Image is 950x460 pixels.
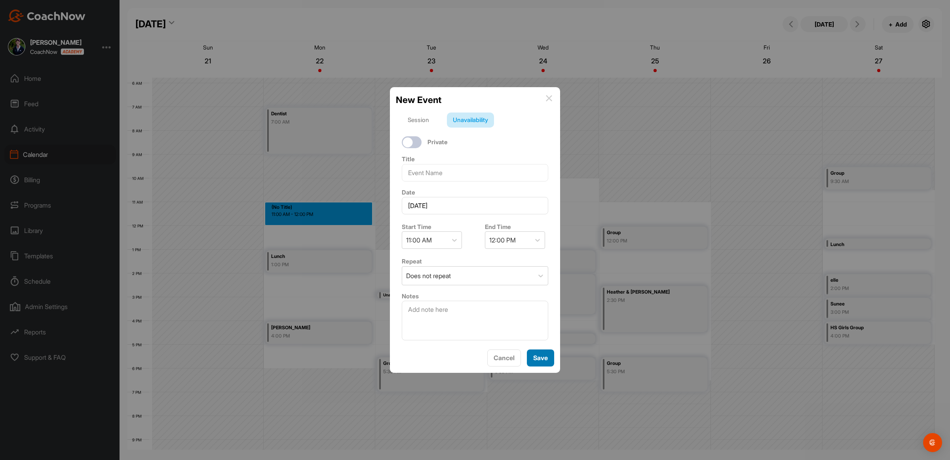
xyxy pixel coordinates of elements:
[489,235,516,245] div: 12:00 PM
[402,258,422,265] label: Repeat
[485,223,511,231] label: End Time
[923,433,942,452] div: Open Intercom Messenger
[487,349,521,366] button: Cancel
[527,349,554,366] button: Save
[447,113,494,128] div: Unavailability
[406,271,451,281] div: Does not repeat
[402,189,415,196] label: Date
[402,292,419,300] label: Notes
[402,223,431,231] label: Start Time
[396,93,441,107] h2: New Event
[427,138,448,147] label: Private
[402,155,415,163] label: Title
[402,164,548,181] input: Event Name
[402,197,548,214] input: Select Date
[402,113,435,128] div: Session
[546,95,552,101] img: info
[406,235,432,245] div: 11:00 AM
